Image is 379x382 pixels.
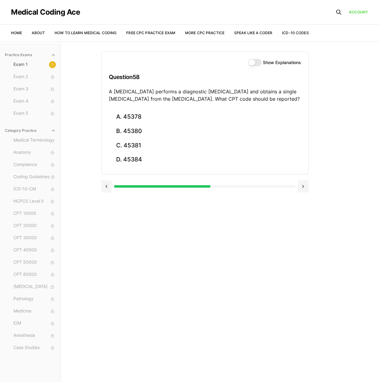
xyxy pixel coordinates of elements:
button: ICD-10-CM [11,184,58,194]
span: Pathology [13,296,56,302]
button: B. 45380 [109,124,301,139]
button: C. 45381 [109,138,301,153]
span: [MEDICAL_DATA] [13,283,56,290]
span: ICD-10-CM [13,186,56,193]
button: CPT 50000 [11,258,58,267]
span: Compliance [13,161,56,168]
button: CPT 10000 [11,209,58,218]
span: Exam 5 [13,110,56,117]
h3: Question 58 [109,68,301,86]
button: E/M [11,319,58,328]
button: Case Studies [11,343,58,353]
a: Account [349,9,368,15]
button: Medical Terminology [11,135,58,145]
span: Coding Guidelines [13,174,56,180]
span: Anatomy [13,149,56,156]
span: Exam 1 [13,61,56,68]
button: A. 45378 [109,110,301,124]
button: D. 45384 [109,153,301,167]
button: Practice Exams [2,50,58,60]
button: Category Practice [2,126,58,135]
span: Exam 2 [13,74,56,80]
button: Exam 1 [11,60,58,70]
a: Speak Like a Coder [234,31,272,35]
span: E/M [13,320,56,327]
button: CPT 20000 [11,221,58,231]
a: Free CPC Practice Exam [126,31,175,35]
button: Exam 2 [11,72,58,82]
span: CPT 20000 [13,222,56,229]
span: Anesthesia [13,332,56,339]
a: How to Learn Medical Coding [55,31,116,35]
button: Pathology [11,294,58,304]
span: HCPCS Level II [13,198,56,205]
a: Medical Coding Ace [11,9,80,16]
span: CPT 50000 [13,259,56,266]
button: HCPCS Level II [11,196,58,206]
label: Show Explanations [263,60,301,65]
button: CPT 60000 [11,270,58,279]
span: Exam 4 [13,98,56,105]
button: CPT 40000 [11,245,58,255]
a: ICD-10 Codes [282,31,309,35]
p: A [MEDICAL_DATA] performs a diagnostic [MEDICAL_DATA] and obtains a single [MEDICAL_DATA] from th... [109,88,301,103]
span: Medicine [13,308,56,315]
button: CPT 30000 [11,233,58,243]
button: Coding Guidelines [11,172,58,182]
span: CPT 10000 [13,210,56,217]
button: Medicine [11,306,58,316]
button: Compliance [11,160,58,170]
a: About [32,31,45,35]
span: CPT 30000 [13,235,56,241]
button: Exam 3 [11,84,58,94]
button: Anatomy [11,148,58,157]
button: [MEDICAL_DATA] [11,282,58,292]
span: Exam 3 [13,86,56,92]
a: More CPC Practice [185,31,224,35]
a: Home [11,31,22,35]
button: Exam 4 [11,96,58,106]
span: CPT 60000 [13,271,56,278]
button: Exam 5 [11,109,58,118]
span: Case Studies [13,344,56,351]
span: CPT 40000 [13,247,56,254]
button: Anesthesia [11,331,58,341]
span: Medical Terminology [13,137,56,144]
